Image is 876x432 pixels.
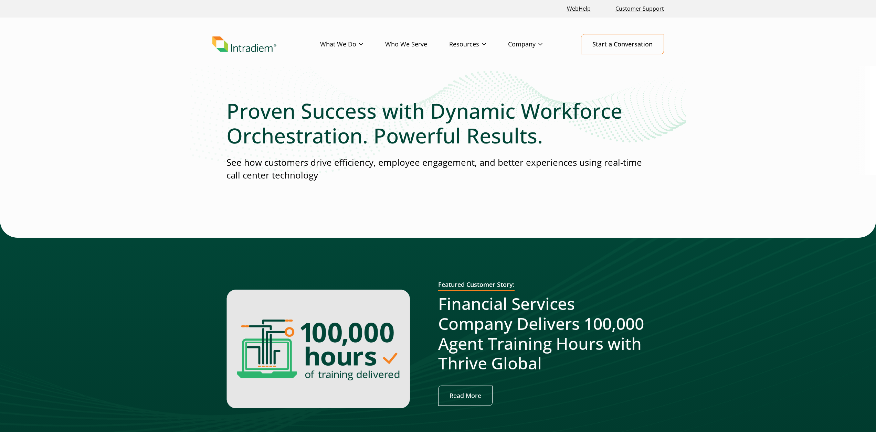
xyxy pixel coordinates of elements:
h2: Financial Services Company Delivers 100,000 Agent Training Hours with Thrive Global [438,294,650,373]
a: Who We Serve [385,34,449,54]
a: Resources [449,34,508,54]
p: See how customers drive efficiency, employee engagement, and better experiences using real-time c... [226,156,650,182]
a: Company [508,34,564,54]
a: Link to homepage of Intradiem [212,36,320,52]
a: Start a Conversation [581,34,664,54]
img: Intradiem [212,36,276,52]
a: What We Do [320,34,385,54]
h2: Featured Customer Story: [438,281,515,291]
a: Read More [438,386,493,406]
h1: Proven Success with Dynamic Workforce Orchestration. Powerful Results. [226,98,650,148]
a: Customer Support [613,1,667,16]
a: Link opens in a new window [564,1,593,16]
